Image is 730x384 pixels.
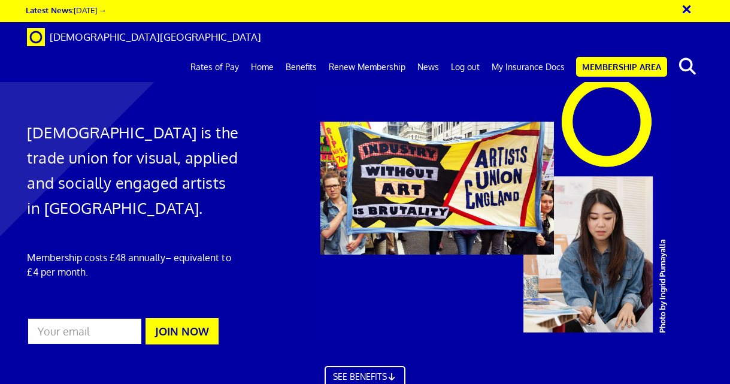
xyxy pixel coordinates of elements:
span: [DEMOGRAPHIC_DATA][GEOGRAPHIC_DATA] [50,31,261,43]
a: Rates of Pay [184,52,245,82]
a: My Insurance Docs [486,52,571,82]
a: Log out [445,52,486,82]
button: JOIN NOW [146,318,219,344]
input: Your email [27,318,143,345]
a: Renew Membership [323,52,411,82]
h1: [DEMOGRAPHIC_DATA] is the trade union for visual, applied and socially engaged artists in [GEOGRA... [27,120,240,220]
a: Home [245,52,280,82]
a: Benefits [280,52,323,82]
strong: Latest News: [26,5,74,15]
a: News [411,52,445,82]
button: search [670,54,706,79]
a: Brand [DEMOGRAPHIC_DATA][GEOGRAPHIC_DATA] [18,22,270,52]
a: Latest News:[DATE] → [26,5,107,15]
a: Membership Area [576,57,667,77]
p: Membership costs £48 annually – equivalent to £4 per month. [27,250,240,279]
